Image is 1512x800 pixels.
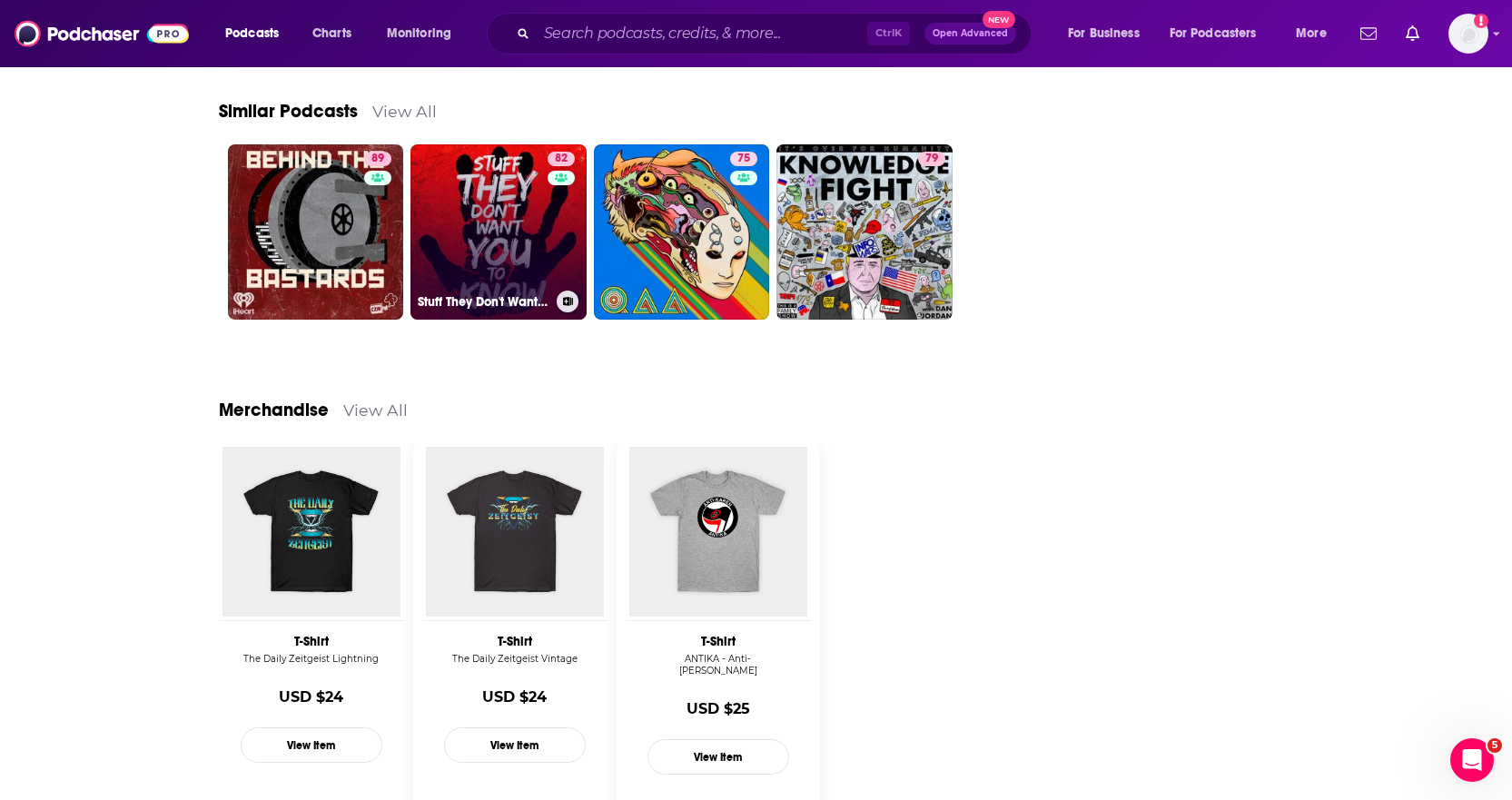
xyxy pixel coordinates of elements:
[1068,21,1140,46] span: For Business
[241,727,382,763] a: View Item
[371,150,384,168] span: 89
[730,152,757,166] a: 75
[537,19,867,48] input: Search podcasts, credits, & more...
[219,399,329,421] a: Merchandise
[737,150,750,168] span: 75
[687,700,750,717] div: USD $25
[647,653,789,677] a: ANTIKA - Anti-[PERSON_NAME]
[243,653,379,665] a: The Daily Zeitgeist Lightning
[548,152,575,166] a: 82
[372,102,437,121] a: View All
[647,739,789,775] a: View Item
[225,21,279,46] span: Podcasts
[555,150,568,168] span: 82
[410,144,587,321] a: 82Stuff They Don't Want You To Know
[1170,21,1257,46] span: For Podcasters
[918,152,945,166] a: 79
[933,29,1008,38] span: Open Advanced
[294,634,329,649] a: T-Shirt
[374,19,475,48] button: open menu
[15,16,189,51] img: Podchaser - Follow, Share and Rate Podcasts
[1450,738,1494,782] iframe: Intercom live chat
[1448,14,1488,54] img: User Profile
[925,150,938,168] span: 79
[343,400,408,420] a: View All
[452,653,578,665] a: The Daily Zeitgeist Vintage
[387,21,451,46] span: Monitoring
[279,688,343,706] div: USD $24
[629,460,807,603] a: ANTIKA - Anti-Karen
[867,22,910,45] span: Ctrl K
[924,23,1016,44] button: Open AdvancedNew
[1353,18,1384,49] a: Show notifications dropdown
[418,294,549,310] h3: Stuff They Don't Want You To Know
[219,100,358,123] a: Similar Podcasts
[426,460,604,603] a: The Daily Zeitgeist Vintage
[1448,14,1488,54] span: Logged in as lilifeinberg
[482,688,547,706] div: USD $24
[1398,18,1427,49] a: Show notifications dropdown
[776,144,953,321] a: 79
[498,634,532,649] a: T-Shirt
[301,19,362,48] a: Charts
[701,634,736,649] a: T-Shirt
[312,21,351,46] span: Charts
[228,144,404,321] a: 89
[1296,21,1327,46] span: More
[1283,19,1349,48] button: open menu
[212,19,302,48] button: open menu
[1158,19,1283,48] button: open menu
[504,13,1049,54] div: Search podcasts, credits, & more...
[1474,14,1488,28] svg: Add a profile image
[594,144,770,321] a: 75
[1055,19,1162,48] button: open menu
[983,11,1015,28] span: New
[444,727,586,763] a: View Item
[1487,738,1502,753] span: 5
[364,152,391,166] a: 89
[1448,14,1488,54] button: Show profile menu
[222,460,400,603] a: The Daily Zeitgeist Lightning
